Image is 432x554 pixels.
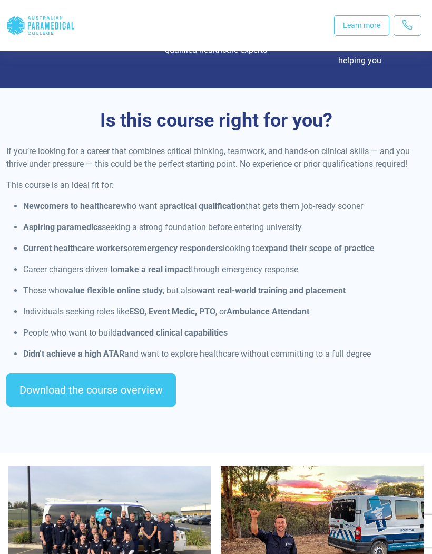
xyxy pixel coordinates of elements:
p: If you’re looking for a career that combines critical thinking, teamwork, and hands-on clinical s... [6,145,426,170]
h3: Is this course right for you? [6,109,426,132]
strong: emergency responders [135,243,223,253]
strong: make a real impact [117,264,191,274]
strong: ESO, Event Medic, PTO [129,307,215,317]
p: or looking to [23,242,426,255]
strong: want real-world training and placement [197,285,346,295]
p: Career changers driven to through emergency response [23,263,426,276]
p: This course is an ideal fit for: [6,179,426,192]
p: Those who , but also [23,284,426,297]
strong: Aspiring paramedics [23,222,102,232]
strong: Ambulance Attendant [227,307,309,317]
p: People who want to build [23,327,426,339]
a: Download the course overview [6,373,176,407]
div: Australian Paramedical College [6,8,75,43]
p: seeking a strong foundation before entering university [23,221,426,234]
strong: advanced clinical capabilities [117,328,228,338]
a: Learn more [334,15,389,36]
strong: Current healthcare workers [23,243,127,253]
strong: practical qualification [164,201,246,211]
p: Individuals seeking roles like , or [23,305,426,318]
strong: value flexible online study [64,285,163,295]
strong: Newcomers to healthcare [23,201,121,211]
p: who want a that gets them job-ready sooner [23,200,426,213]
strong: Didn’t achieve a high ATAR [23,349,124,359]
strong: expand their scope of practice [260,243,375,253]
p: and want to explore healthcare without committing to a full degree [23,348,426,360]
